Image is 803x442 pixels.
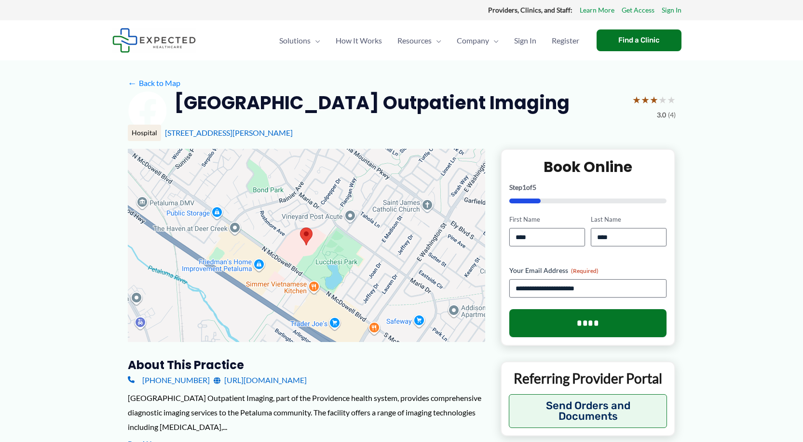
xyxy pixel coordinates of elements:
[522,183,526,191] span: 1
[128,391,485,434] div: [GEOGRAPHIC_DATA] Outpatient Imaging, part of the Providence health system, provides comprehensiv...
[112,28,196,53] img: Expected Healthcare Logo - side, dark font, small
[449,24,506,57] a: CompanyMenu Toggle
[580,4,614,16] a: Learn More
[544,24,587,57] a: Register
[667,91,676,109] span: ★
[509,266,667,275] label: Your Email Address
[650,91,658,109] span: ★
[432,24,441,57] span: Menu Toggle
[641,91,650,109] span: ★
[591,215,667,224] label: Last Name
[509,157,667,176] h2: Book Online
[488,6,572,14] strong: Providers, Clinics, and Staff:
[272,24,328,57] a: SolutionsMenu Toggle
[328,24,390,57] a: How It Works
[128,373,210,387] a: [PHONE_NUMBER]
[279,24,311,57] span: Solutions
[552,24,579,57] span: Register
[128,78,137,87] span: ←
[532,183,536,191] span: 5
[128,125,161,141] div: Hospital
[597,29,681,51] a: Find a Clinic
[509,215,585,224] label: First Name
[514,24,536,57] span: Sign In
[668,109,676,121] span: (4)
[509,184,667,191] p: Step of
[658,91,667,109] span: ★
[174,91,570,114] h2: [GEOGRAPHIC_DATA] Outpatient Imaging
[657,109,666,121] span: 3.0
[397,24,432,57] span: Resources
[165,128,293,137] a: [STREET_ADDRESS][PERSON_NAME]
[622,4,654,16] a: Get Access
[506,24,544,57] a: Sign In
[632,91,641,109] span: ★
[571,267,599,274] span: (Required)
[128,357,485,372] h3: About this practice
[272,24,587,57] nav: Primary Site Navigation
[311,24,320,57] span: Menu Toggle
[390,24,449,57] a: ResourcesMenu Toggle
[489,24,499,57] span: Menu Toggle
[128,76,180,90] a: ←Back to Map
[214,373,307,387] a: [URL][DOMAIN_NAME]
[509,394,667,428] button: Send Orders and Documents
[457,24,489,57] span: Company
[336,24,382,57] span: How It Works
[662,4,681,16] a: Sign In
[509,370,667,387] p: Referring Provider Portal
